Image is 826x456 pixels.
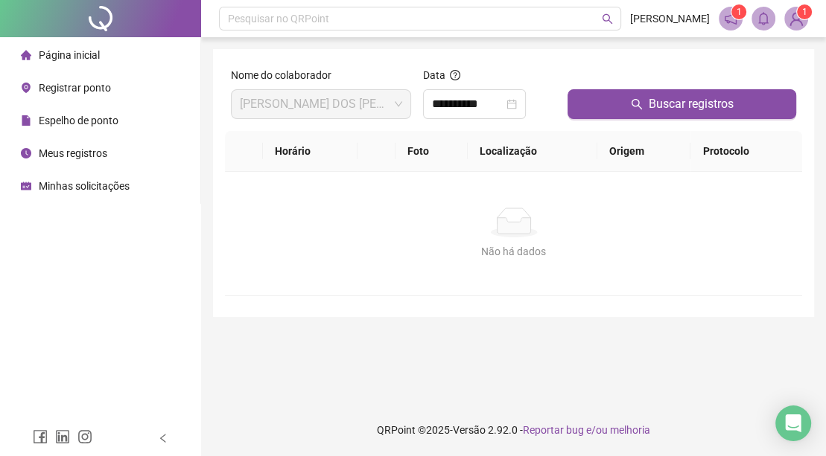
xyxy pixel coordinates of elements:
[39,49,100,61] span: Página inicial
[158,433,168,443] span: left
[568,89,796,119] button: Buscar registros
[468,131,597,172] th: Localização
[33,429,48,444] span: facebook
[785,7,807,30] img: 89346
[453,424,486,436] span: Versão
[55,429,70,444] span: linkedin
[21,115,31,126] span: file
[21,83,31,93] span: environment
[39,115,118,126] span: Espelho de ponto
[775,405,811,441] div: Open Intercom Messenger
[690,131,802,172] th: Protocolo
[802,7,807,17] span: 1
[450,70,460,80] span: question-circle
[21,148,31,158] span: clock-circle
[797,4,812,19] sup: Atualize o seu contato no menu Meus Dados
[21,181,31,191] span: schedule
[724,12,737,25] span: notification
[39,82,111,94] span: Registrar ponto
[201,404,826,456] footer: QRPoint © 2025 - 2.92.0 -
[263,131,358,172] th: Horário
[631,98,643,110] span: search
[395,131,468,172] th: Foto
[757,12,770,25] span: bell
[737,7,742,17] span: 1
[39,147,107,159] span: Meus registros
[240,90,402,118] span: ANDERSON DOS SANTOS
[602,13,613,25] span: search
[243,243,784,260] div: Não há dados
[77,429,92,444] span: instagram
[731,4,746,19] sup: 1
[231,67,341,83] label: Nome do colaborador
[630,10,710,27] span: [PERSON_NAME]
[597,131,691,172] th: Origem
[423,69,445,81] span: Data
[649,95,734,113] span: Buscar registros
[21,50,31,60] span: home
[523,424,650,436] span: Reportar bug e/ou melhoria
[39,180,130,192] span: Minhas solicitações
